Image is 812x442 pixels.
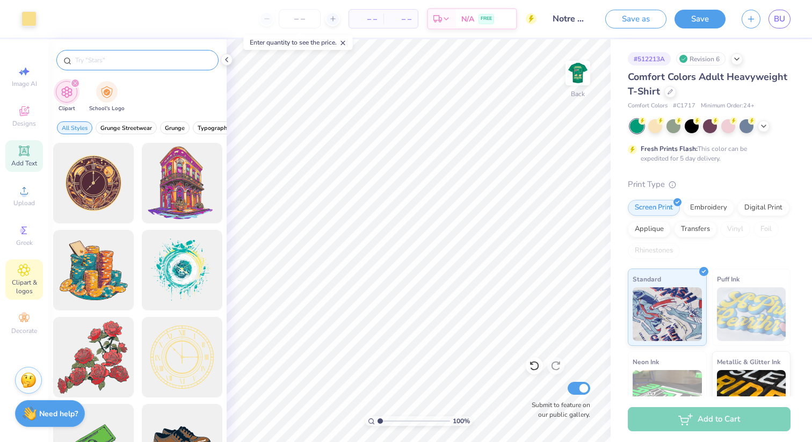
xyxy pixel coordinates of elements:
[675,10,726,28] button: Save
[74,55,212,66] input: Try "Stars"
[59,105,75,113] span: Clipart
[571,89,585,99] div: Back
[628,243,680,259] div: Rhinestones
[628,52,671,66] div: # 512213A
[633,273,661,285] span: Standard
[628,178,791,191] div: Print Type
[39,409,78,419] strong: Need help?
[717,370,786,424] img: Metallic & Glitter Ink
[526,400,590,419] label: Submit to feature on our public gallery.
[769,10,791,28] a: BU
[545,8,597,30] input: Untitled Design
[673,102,695,111] span: # C1717
[676,52,726,66] div: Revision 6
[89,81,125,113] button: filter button
[62,124,88,132] span: All Styles
[61,86,73,98] img: Clipart Image
[461,13,474,25] span: N/A
[641,144,698,153] strong: Fresh Prints Flash:
[628,70,787,98] span: Comfort Colors Adult Heavyweight T-Shirt
[56,81,77,113] button: filter button
[633,287,702,341] img: Standard
[717,356,780,367] span: Metallic & Glitter Ink
[160,121,190,134] button: filter button
[717,287,786,341] img: Puff Ink
[12,79,37,88] span: Image AI
[605,10,666,28] button: Save as
[89,81,125,113] div: filter for School's Logo
[244,35,353,50] div: Enter quantity to see the price.
[633,370,702,424] img: Neon Ink
[13,199,35,207] span: Upload
[641,144,773,163] div: This color can be expedited for 5 day delivery.
[16,238,33,247] span: Greek
[279,9,321,28] input: – –
[390,13,411,25] span: – –
[89,105,125,113] span: School's Logo
[701,102,755,111] span: Minimum Order: 24 +
[633,356,659,367] span: Neon Ink
[774,13,785,25] span: BU
[198,124,230,132] span: Typography
[100,124,152,132] span: Grunge Streetwear
[628,221,671,237] div: Applique
[96,121,157,134] button: filter button
[683,200,734,216] div: Embroidery
[193,121,235,134] button: filter button
[674,221,717,237] div: Transfers
[453,416,470,426] span: 100 %
[5,278,43,295] span: Clipart & logos
[165,124,185,132] span: Grunge
[737,200,789,216] div: Digital Print
[101,86,113,98] img: School's Logo Image
[717,273,740,285] span: Puff Ink
[481,15,492,23] span: FREE
[57,121,92,134] button: filter button
[356,13,377,25] span: – –
[11,327,37,335] span: Decorate
[11,159,37,168] span: Add Text
[628,200,680,216] div: Screen Print
[12,119,36,128] span: Designs
[753,221,779,237] div: Foil
[567,62,589,84] img: Back
[720,221,750,237] div: Vinyl
[628,102,668,111] span: Comfort Colors
[56,81,77,113] div: filter for Clipart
